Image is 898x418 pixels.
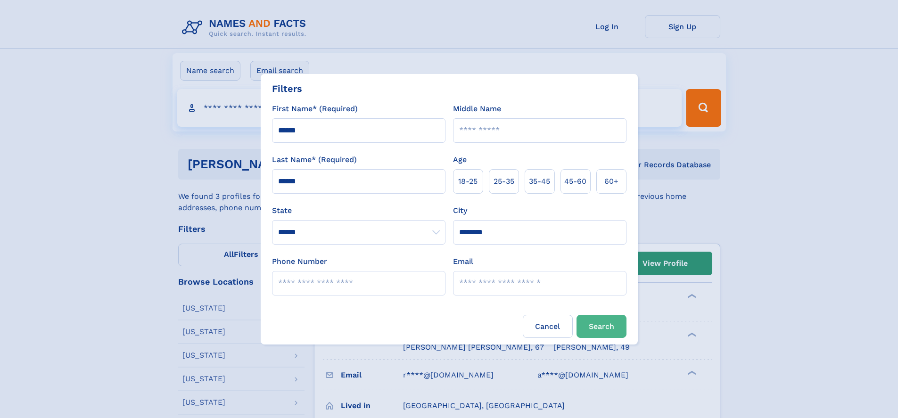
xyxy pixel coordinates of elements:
[604,176,618,187] span: 60+
[272,82,302,96] div: Filters
[272,103,358,115] label: First Name* (Required)
[272,154,357,165] label: Last Name* (Required)
[453,154,467,165] label: Age
[577,315,626,338] button: Search
[458,176,478,187] span: 18‑25
[453,103,501,115] label: Middle Name
[453,256,473,267] label: Email
[494,176,514,187] span: 25‑35
[564,176,586,187] span: 45‑60
[453,205,467,216] label: City
[529,176,550,187] span: 35‑45
[272,256,327,267] label: Phone Number
[272,205,445,216] label: State
[523,315,573,338] label: Cancel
